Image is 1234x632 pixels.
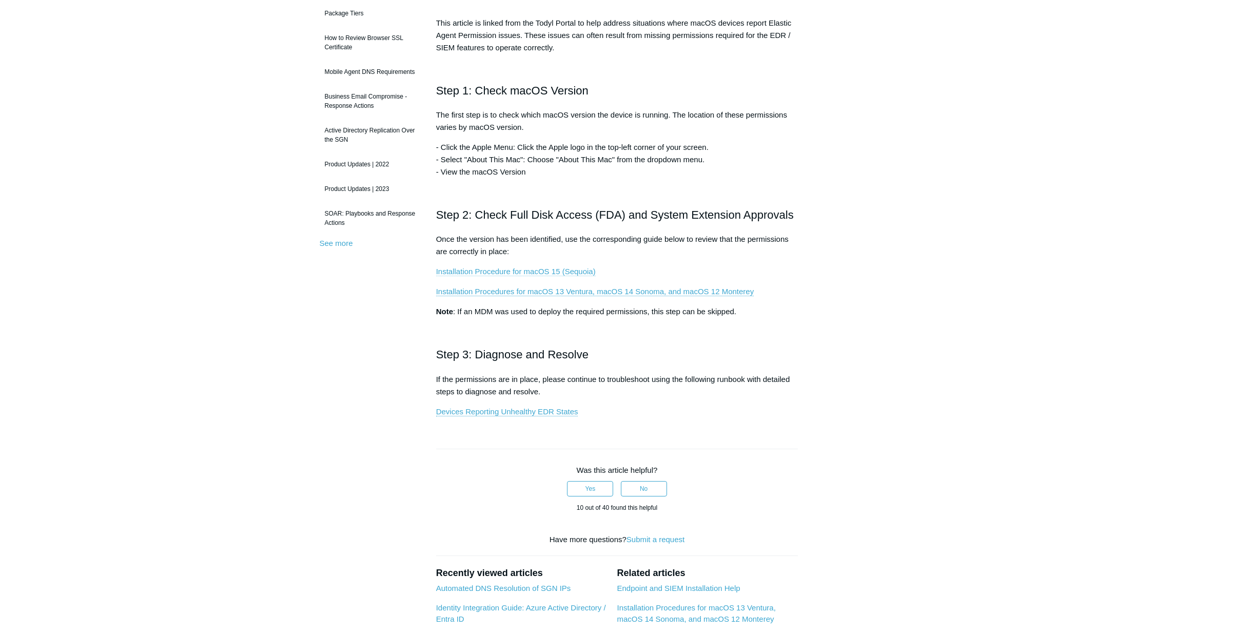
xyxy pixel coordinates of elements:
[436,603,606,624] a: Identity Integration Guide: Azure Active Directory / Entra ID
[436,373,798,398] p: If the permissions are in place, please continue to troubleshoot using the following runbook with...
[436,305,798,318] p: : If an MDM was used to deploy the required permissions, this step can be skipped.
[436,109,798,133] p: The first step is to check which macOS version the device is running. The location of these permi...
[320,155,421,174] a: Product Updates | 2022
[626,535,684,544] a: Submit a request
[436,141,798,178] p: - Click the Apple Menu: Click the Apple logo in the top-left corner of your screen. - Select "Abo...
[320,62,421,82] a: Mobile Agent DNS Requirements
[320,121,421,149] a: Active Directory Replication Over the SGN
[320,4,421,23] a: Package Tiers
[320,204,421,233] a: SOAR: Playbooks and Response Actions
[617,566,798,580] h2: Related articles
[320,87,421,116] a: Business Email Compromise - Response Actions
[436,233,798,258] p: Once the version has been identified, use the corresponding guide below to review that the permis...
[617,584,740,592] a: Endpoint and SIEM Installation Help
[436,307,453,316] strong: Note
[436,287,754,296] a: Installation Procedures for macOS 13 Ventura, macOS 14 Sonoma, and macOS 12 Monterey
[436,584,571,592] a: Automated DNS Resolution of SGN IPs
[436,82,798,100] h2: Step 1: Check macOS Version
[621,481,667,496] button: This article was not helpful
[436,534,798,546] div: Have more questions?
[436,267,596,276] a: Installation Procedure for macOS 15 (Sequoia)
[320,28,421,57] a: How to Review Browser SSL Certificate
[567,481,613,496] button: This article was helpful
[436,566,607,580] h2: Recently viewed articles
[436,346,798,363] h2: Step 3: Diagnose and Resolve
[436,17,798,54] p: This article is linked from the Todyl Portal to help address situations where macOS devices repor...
[436,407,578,416] a: Devices Reporting Unhealthy EDR States
[320,239,353,247] a: See more
[577,466,658,474] span: Was this article helpful?
[320,179,421,199] a: Product Updates | 2023
[577,504,657,511] span: 10 out of 40 found this helpful
[617,603,775,624] a: Installation Procedures for macOS 13 Ventura, macOS 14 Sonoma, and macOS 12 Monterey
[436,206,798,224] h2: Step 2: Check Full Disk Access (FDA) and System Extension Approvals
